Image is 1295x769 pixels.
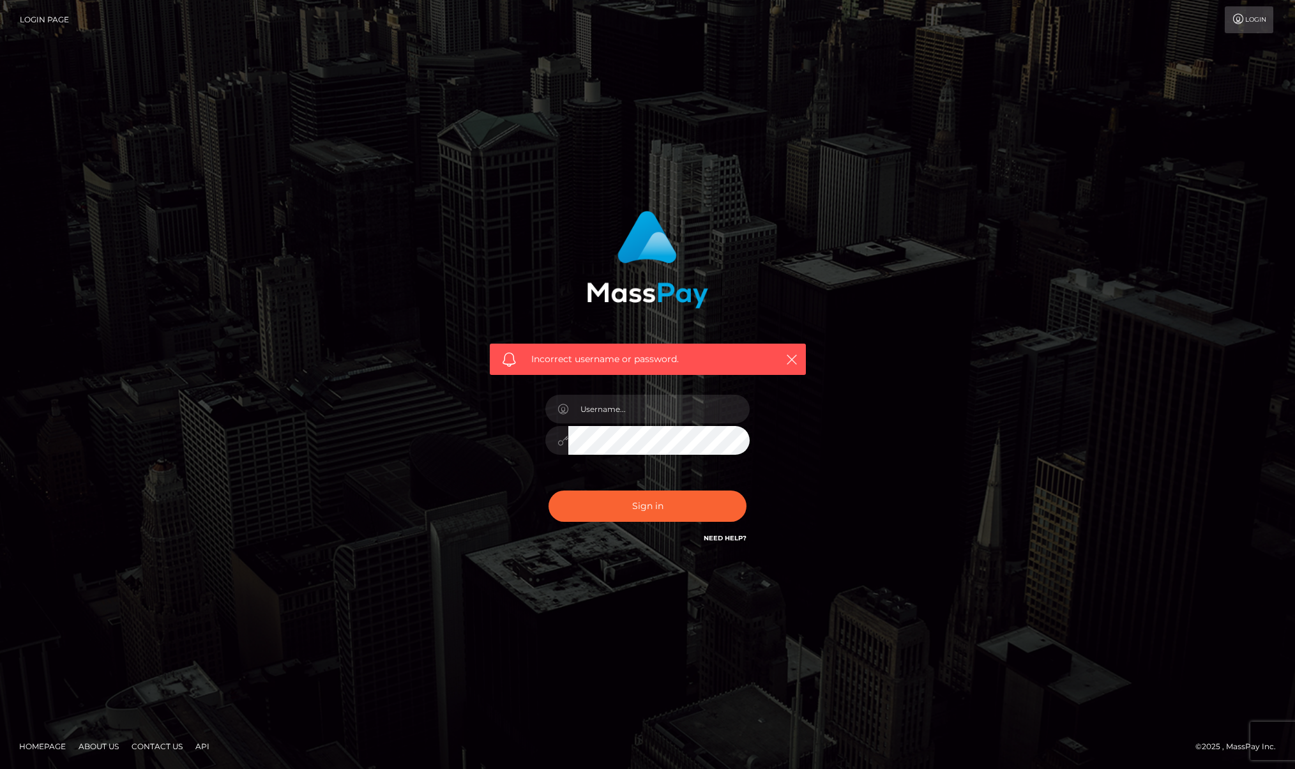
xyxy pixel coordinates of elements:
a: Login [1225,6,1273,33]
a: API [190,736,215,756]
span: Incorrect username or password. [531,353,764,366]
button: Sign in [549,491,746,522]
a: Homepage [14,736,71,756]
a: Need Help? [704,534,746,542]
a: About Us [73,736,124,756]
input: Username... [568,395,750,423]
div: © 2025 , MassPay Inc. [1195,740,1285,754]
img: MassPay Login [587,211,708,308]
a: Contact Us [126,736,188,756]
a: Login Page [20,6,69,33]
